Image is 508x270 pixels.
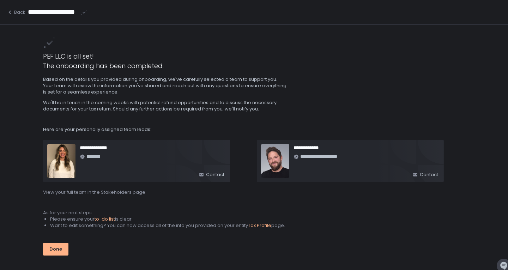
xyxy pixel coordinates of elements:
h1: The onboarding has been completed. [43,61,465,71]
button: Done [43,243,68,256]
span: Based on the details you provided during onboarding, we've carefully selected a team to support y... [43,76,287,95]
h1: PEF LLC is all set! [43,52,465,61]
button: View your full team in the Stakeholders page [43,189,145,196]
button: Back [7,9,25,16]
span: Please ensure your is clear. [50,216,133,222]
span: Here are your personally assigned team leads: [43,126,465,133]
div: Done [49,246,62,252]
span: We'll be in touch in the coming weeks with potential refund opportunities and to discuss the nece... [43,100,287,112]
span: to-do list [95,216,115,222]
span: Want to edit something? You can now access all of the info you provided on your entity page. [50,222,285,229]
span: Tax Profile [248,222,271,229]
span: As for your next steps: [43,209,93,216]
